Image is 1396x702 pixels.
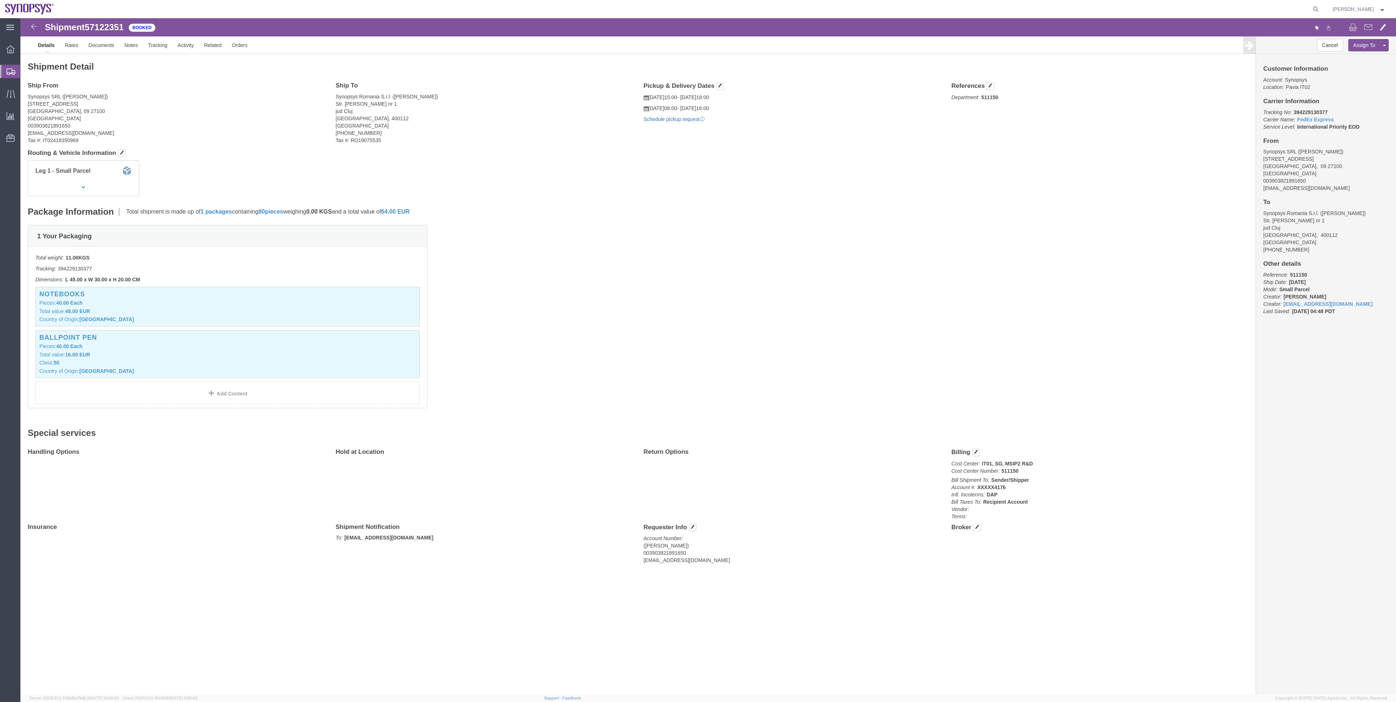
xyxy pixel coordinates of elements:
[20,18,1396,694] iframe: FS Legacy Container
[89,696,119,700] span: [DATE] 10:09:35
[170,696,197,700] span: [DATE] 11:51:43
[544,696,562,700] a: Support
[122,696,197,700] span: Client: 2025.21.0-f0c8481
[1333,5,1374,13] span: Rachelle Varela
[5,4,54,15] img: logo
[1332,5,1386,13] button: [PERSON_NAME]
[562,696,581,700] a: Feedback
[29,696,119,700] span: Server: 2025.21.0-769a9a7b8c3
[1275,695,1387,701] span: Copyright © [DATE]-[DATE] Agistix Inc., All Rights Reserved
